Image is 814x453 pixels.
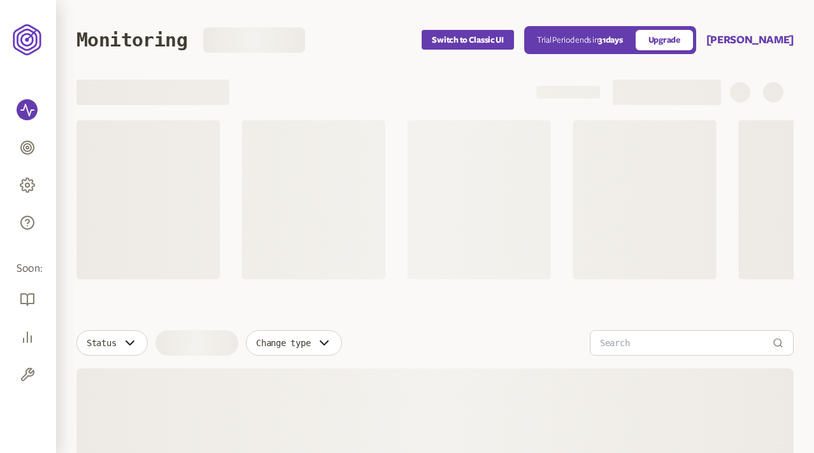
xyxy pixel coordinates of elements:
[76,29,187,51] h1: Monitoring
[636,30,693,50] a: Upgrade
[76,330,148,356] button: Status
[598,36,622,45] span: 31 days
[706,32,794,48] button: [PERSON_NAME]
[246,330,342,356] button: Change type
[17,261,39,276] span: Soon:
[422,30,513,50] button: Switch to Classic UI
[87,338,116,348] span: Status
[256,338,310,348] span: Change type
[600,331,773,355] input: Search
[537,35,623,45] p: Trial Period ends in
